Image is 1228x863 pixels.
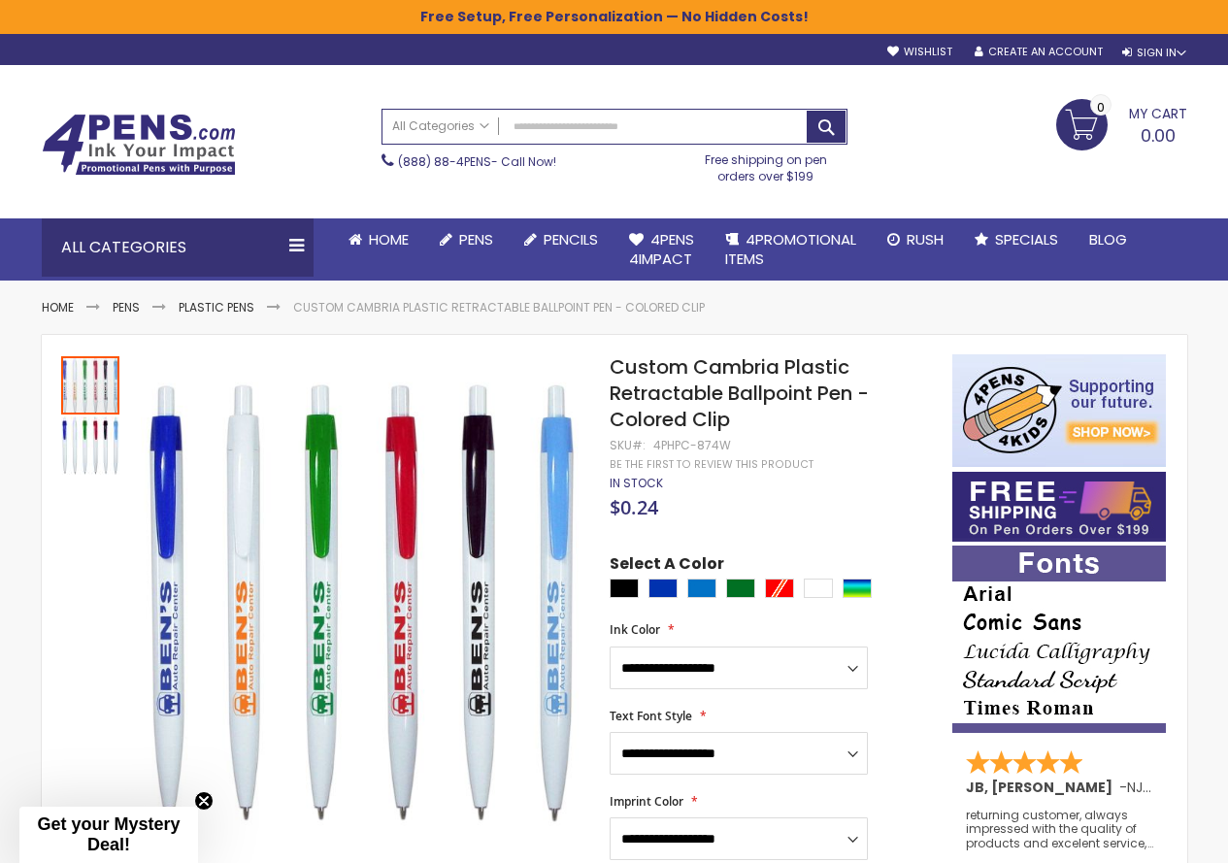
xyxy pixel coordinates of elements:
div: White [804,579,833,598]
a: All Categories [382,110,499,142]
a: (888) 88-4PENS [398,153,491,170]
div: All Categories [42,218,314,277]
span: 0 [1097,98,1105,116]
div: Black [610,579,639,598]
span: Ink Color [610,621,660,638]
span: 4PROMOTIONAL ITEMS [725,229,856,269]
span: Pencils [544,229,598,249]
div: Free shipping on pen orders over $199 [684,145,847,183]
img: Custom Cambria Plastic Retractable Ballpoint Pen - Colored Clip [141,382,584,826]
div: Blue Light [687,579,716,598]
div: Sign In [1122,46,1186,60]
img: 4Pens Custom Pens and Promotional Products [42,114,236,176]
span: Get your Mystery Deal! [37,814,180,854]
a: Plastic Pens [179,299,254,315]
a: Create an Account [975,45,1103,59]
a: Wishlist [887,45,952,59]
span: JB, [PERSON_NAME] [966,778,1119,797]
div: Custom Cambria Plastic Retractable Ballpoint Pen - Colored Clip [61,415,119,475]
a: Pens [424,218,509,261]
span: In stock [610,475,663,491]
span: NJ [1127,778,1151,797]
img: Free shipping on orders over $199 [952,472,1166,542]
div: Custom Cambria Plastic Retractable Ballpoint Pen - Colored Clip [61,354,121,415]
div: returning customer, always impressed with the quality of products and excelent service, will retu... [966,809,1154,850]
span: Pens [459,229,493,249]
img: 4pens 4 kids [952,354,1166,467]
div: Assorted [843,579,872,598]
span: All Categories [392,118,489,134]
a: Be the first to review this product [610,457,813,472]
a: Specials [959,218,1074,261]
span: Custom Cambria Plastic Retractable Ballpoint Pen - Colored Clip [610,353,869,433]
span: Rush [907,229,944,249]
button: Close teaser [194,791,214,811]
span: 4Pens 4impact [629,229,694,269]
div: Availability [610,476,663,491]
a: Pens [113,299,140,315]
li: Custom Cambria Plastic Retractable Ballpoint Pen - Colored Clip [293,300,705,315]
strong: SKU [610,437,646,453]
a: Blog [1074,218,1143,261]
a: Rush [872,218,959,261]
span: Select A Color [610,553,724,580]
span: $0.24 [610,494,658,520]
span: Home [369,229,409,249]
a: Home [333,218,424,261]
span: - Call Now! [398,153,556,170]
span: 0.00 [1141,123,1176,148]
a: Home [42,299,74,315]
div: Green [726,579,755,598]
div: 4PHPC-874W [653,438,731,453]
img: Custom Cambria Plastic Retractable Ballpoint Pen - Colored Clip [61,416,119,475]
img: font-personalization-examples [952,546,1166,733]
div: Blue [648,579,678,598]
span: Blog [1089,229,1127,249]
a: 4Pens4impact [614,218,710,282]
a: 0.00 0 [1056,99,1187,148]
span: Specials [995,229,1058,249]
a: 4PROMOTIONALITEMS [710,218,872,282]
div: Get your Mystery Deal!Close teaser [19,807,198,863]
span: Imprint Color [610,793,683,810]
a: Pencils [509,218,614,261]
span: Text Font Style [610,708,692,724]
